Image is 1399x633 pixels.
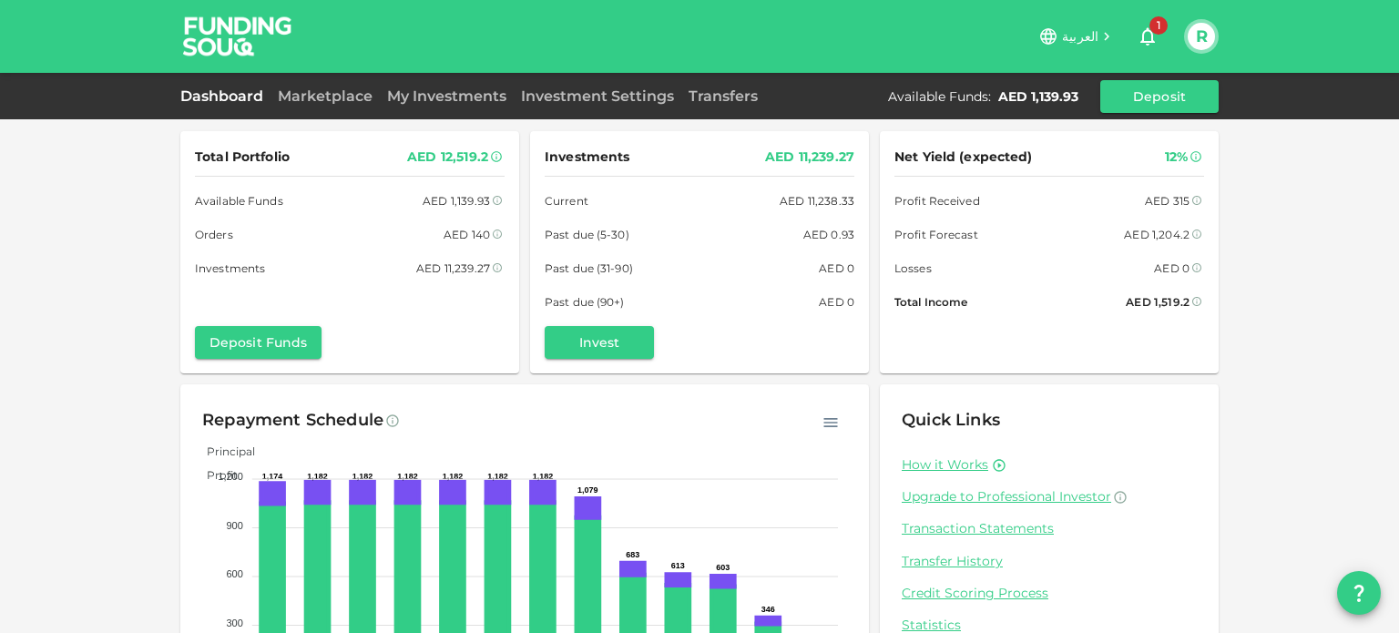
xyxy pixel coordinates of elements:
[545,146,629,168] span: Investments
[1154,259,1190,278] div: AED 0
[902,553,1197,570] a: Transfer History
[780,191,854,210] div: AED 11,238.33
[545,292,625,311] span: Past due (90+)
[1337,571,1381,615] button: question
[195,146,290,168] span: Total Portfolio
[902,410,1000,430] span: Quick Links
[193,468,238,482] span: Profit
[894,259,932,278] span: Losses
[416,259,490,278] div: AED 11,239.27
[444,225,490,244] div: AED 140
[514,87,681,105] a: Investment Settings
[1149,16,1168,35] span: 1
[180,87,271,105] a: Dashboard
[819,292,854,311] div: AED 0
[545,191,588,210] span: Current
[195,225,233,244] span: Orders
[902,520,1197,537] a: Transaction Statements
[423,191,490,210] div: AED 1,139.93
[195,191,283,210] span: Available Funds
[545,225,629,244] span: Past due (5-30)
[888,87,991,106] div: Available Funds :
[894,191,980,210] span: Profit Received
[681,87,765,105] a: Transfers
[902,456,988,474] a: How it Works
[1124,225,1190,244] div: AED 1,204.2
[1062,28,1098,45] span: العربية
[902,585,1197,602] a: Credit Scoring Process
[195,259,265,278] span: Investments
[226,568,242,579] tspan: 600
[765,146,854,168] div: AED 11,239.27
[218,471,243,482] tspan: 1,200
[1165,146,1188,168] div: 12%
[819,259,854,278] div: AED 0
[545,326,654,359] button: Invest
[1100,80,1219,113] button: Deposit
[226,520,242,531] tspan: 900
[894,225,978,244] span: Profit Forecast
[193,444,255,458] span: Principal
[803,225,854,244] div: AED 0.93
[195,326,322,359] button: Deposit Funds
[202,406,383,435] div: Repayment Schedule
[902,488,1111,505] span: Upgrade to Professional Investor
[271,87,380,105] a: Marketplace
[1145,191,1190,210] div: AED 315
[1126,292,1190,311] div: AED 1,519.2
[1129,18,1166,55] button: 1
[1188,23,1215,50] button: R
[226,618,242,628] tspan: 300
[894,292,967,311] span: Total Income
[380,87,514,105] a: My Investments
[902,488,1197,505] a: Upgrade to Professional Investor
[407,146,488,168] div: AED 12,519.2
[894,146,1033,168] span: Net Yield (expected)
[545,259,633,278] span: Past due (31-90)
[998,87,1078,106] div: AED 1,139.93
